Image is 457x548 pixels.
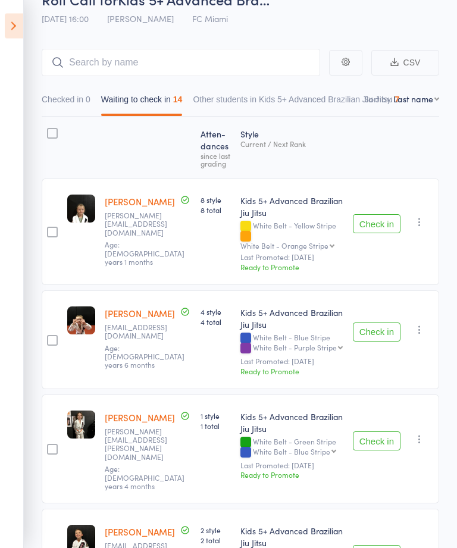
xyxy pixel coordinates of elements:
[240,358,343,366] small: Last Promoted: [DATE]
[196,123,236,174] div: Atten­dances
[253,448,330,456] div: White Belt - Blue Stripe
[192,13,228,25] span: FC Miami
[371,51,439,76] button: CSV
[240,307,343,331] div: Kids 5+ Advanced Brazilian Jiu Jitsu
[86,95,90,105] div: 0
[240,140,343,148] div: Current / Next Rank
[253,344,337,352] div: White Belt - Purple Stripe
[393,93,433,105] div: Last name
[201,536,231,546] span: 2 total
[105,196,175,208] a: [PERSON_NAME]
[353,215,400,234] button: Check in
[201,411,231,421] span: 1 style
[201,205,231,215] span: 8 total
[201,525,231,536] span: 2 style
[105,428,182,462] small: Lucille.pearce@gmail.com
[105,343,184,371] span: Age: [DEMOGRAPHIC_DATA] years 6 months
[240,462,343,470] small: Last Promoted: [DATE]
[240,470,343,480] div: Ready to Promote
[240,262,343,273] div: Ready to Promote
[42,13,89,25] span: [DATE] 16:00
[201,317,231,327] span: 4 total
[201,152,231,168] div: since last grading
[105,526,175,538] a: [PERSON_NAME]
[201,195,231,205] span: 8 style
[67,195,95,223] img: image1721802135.png
[107,13,174,25] span: [PERSON_NAME]
[240,438,343,458] div: White Belt - Green Stripe
[105,324,182,341] small: Melissabrockfield@gmail.com
[201,307,231,317] span: 4 style
[353,432,400,451] button: Check in
[240,411,343,435] div: Kids 5+ Advanced Brazilian Jiu Jitsu
[201,421,231,431] span: 1 total
[67,307,95,335] img: image1714109016.png
[240,242,328,250] div: White Belt - Orange Stripe
[240,222,343,250] div: White Belt - Yellow Stripe
[236,123,348,174] div: Style
[105,212,182,237] small: alex@kollosche.com.au
[105,464,184,491] span: Age: [DEMOGRAPHIC_DATA] years 4 months
[240,253,343,262] small: Last Promoted: [DATE]
[101,89,183,117] button: Waiting to check in14
[364,93,391,105] label: Sort by
[353,323,400,342] button: Check in
[173,95,183,105] div: 14
[105,412,175,424] a: [PERSON_NAME]
[240,195,343,219] div: Kids 5+ Advanced Brazilian Jiu Jitsu
[42,89,90,117] button: Checked in0
[67,411,95,439] img: image1749015413.png
[240,334,343,354] div: White Belt - Blue Stripe
[42,49,320,77] input: Search by name
[240,367,343,377] div: Ready to Promote
[105,240,184,267] span: Age: [DEMOGRAPHIC_DATA] years 1 months
[193,89,399,117] button: Other students in Kids 5+ Advanced Brazilian Jiu Jitsu7
[105,308,175,320] a: [PERSON_NAME]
